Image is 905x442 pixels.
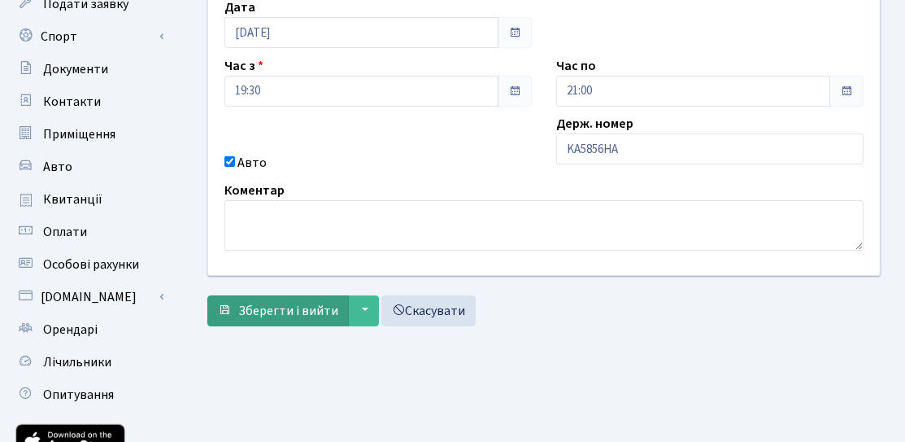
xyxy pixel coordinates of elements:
button: Зберегти і вийти [207,295,349,326]
a: Документи [8,53,171,85]
a: Особові рахунки [8,248,171,281]
span: Оплати [43,223,87,241]
span: Орендарі [43,321,98,339]
a: Спорт [8,20,171,53]
label: Авто [237,153,267,173]
label: Держ. номер [556,114,633,133]
span: Контакти [43,93,101,111]
span: Особові рахунки [43,256,139,274]
a: Лічильники [8,346,171,379]
span: Лічильники [43,353,111,371]
span: Авто [43,158,72,176]
label: Коментар [224,181,285,200]
label: Час по [556,56,596,76]
span: Квитанції [43,190,102,208]
a: Контакти [8,85,171,118]
a: Приміщення [8,118,171,151]
input: AA0001AA [556,133,864,164]
a: Скасувати [381,295,476,326]
span: Опитування [43,386,114,404]
a: Орендарі [8,313,171,346]
a: Квитанції [8,183,171,216]
label: Час з [224,56,263,76]
span: Приміщення [43,125,115,143]
a: Оплати [8,216,171,248]
a: Авто [8,151,171,183]
span: Документи [43,60,108,78]
a: Опитування [8,379,171,411]
span: Зберегти і вийти [238,302,338,320]
a: [DOMAIN_NAME] [8,281,171,313]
